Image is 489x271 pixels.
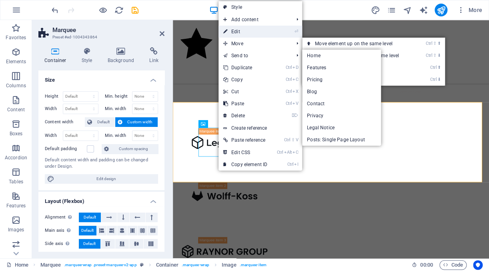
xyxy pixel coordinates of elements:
[45,174,158,184] button: Edit design
[182,260,209,270] span: . marquee-wrap
[111,144,156,154] span: Custom spacing
[218,159,272,171] a: CtrlICopy element ID
[38,47,76,64] h4: Container
[105,94,132,98] label: Min. height
[143,47,164,64] h4: Link
[437,77,441,82] i: ⬇
[50,6,60,15] i: Undo: Delete elements (Ctrl+Z)
[38,70,164,85] h4: Size
[419,6,428,15] i: AI Writer
[45,144,87,154] label: Default padding
[412,260,433,270] h6: Session time
[105,133,132,138] label: Min. width
[294,162,298,167] i: I
[403,6,412,15] i: Navigator
[426,262,427,268] span: :
[302,86,381,98] a: Blog
[285,65,292,70] i: Ctrl
[45,157,158,170] div: Default content width and padding can be changed under Design.
[98,5,108,15] button: Click here to leave preview mode and continue editing
[7,106,25,113] p: Content
[218,134,272,146] a: Ctrl⇧VPaste reference
[439,260,467,270] button: Code
[40,260,61,270] span: Click to select. Double-click to edit
[45,106,63,111] label: Width
[454,4,485,16] button: More
[218,26,272,38] a: ⏎Edit
[52,26,164,34] h2: Marquee
[102,47,144,64] h4: Background
[437,65,441,70] i: ⬆
[433,41,437,46] i: ⇧
[5,155,27,161] p: Accordion
[292,113,298,118] i: ⌦
[293,65,298,70] i: D
[156,260,178,270] span: Click to select. Double-click to edit
[102,144,158,154] button: Custom spacing
[285,101,292,106] i: Ctrl
[387,5,396,15] button: pages
[435,4,447,16] button: publish
[302,62,381,74] a: Features
[84,213,96,222] span: Default
[52,34,148,41] h3: Preset #ed-1004343864
[125,117,156,127] span: Custom width
[45,94,63,98] label: Height
[79,213,101,222] button: Default
[83,239,96,249] span: Default
[430,77,437,82] i: Ctrl
[302,110,381,122] a: Privacy
[284,137,291,143] i: Ctrl
[293,101,298,106] i: V
[430,65,437,70] i: Ctrl
[473,260,483,270] button: Usercentrics
[433,53,437,58] i: ⇧
[302,98,381,110] a: Contact
[76,47,102,64] h4: Style
[50,5,60,15] button: undo
[81,226,94,235] span: Default
[293,150,298,155] i: C
[285,89,292,94] i: Ctrl
[140,263,144,267] i: This element is a customizable preset
[240,260,267,270] span: . marquee-item
[371,6,380,15] i: Design (Ctrl+Alt+Y)
[45,239,79,249] label: Side axis
[426,53,432,58] i: Ctrl
[284,150,292,155] i: Alt
[6,58,26,65] p: Elements
[115,117,158,127] button: Custom width
[218,38,290,50] span: Move
[10,130,23,137] p: Boxes
[218,122,302,134] a: Create reference
[218,98,272,110] a: CtrlVPaste
[38,192,164,206] h4: Layout (Flexbox)
[218,147,272,159] a: CtrlAltCEdit CSS
[9,179,23,185] p: Tables
[218,74,272,86] a: CtrlCCopy
[302,50,381,62] a: Home
[302,38,415,50] a: Ctrl⇧⬆Move element up on the same level
[114,5,124,15] button: reload
[6,203,26,209] p: Features
[79,239,100,249] button: Default
[6,34,26,41] p: Favorites
[94,117,112,127] span: Default
[218,62,272,74] a: CtrlDDuplicate
[426,41,432,46] i: Ctrl
[45,213,79,222] label: Alignment
[457,6,482,14] span: More
[291,137,295,143] i: ⇧
[437,41,441,46] i: ⬆
[436,6,445,15] i: Publish
[437,53,441,58] i: ⬇
[302,74,381,86] a: Pricing
[105,106,132,111] label: Min. width
[218,50,290,62] a: Send to
[218,86,272,98] a: CtrlXCut
[420,260,433,270] span: 00 00
[218,1,302,13] a: Style
[79,226,96,235] button: Default
[45,226,79,235] label: Main axis
[130,5,140,15] button: save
